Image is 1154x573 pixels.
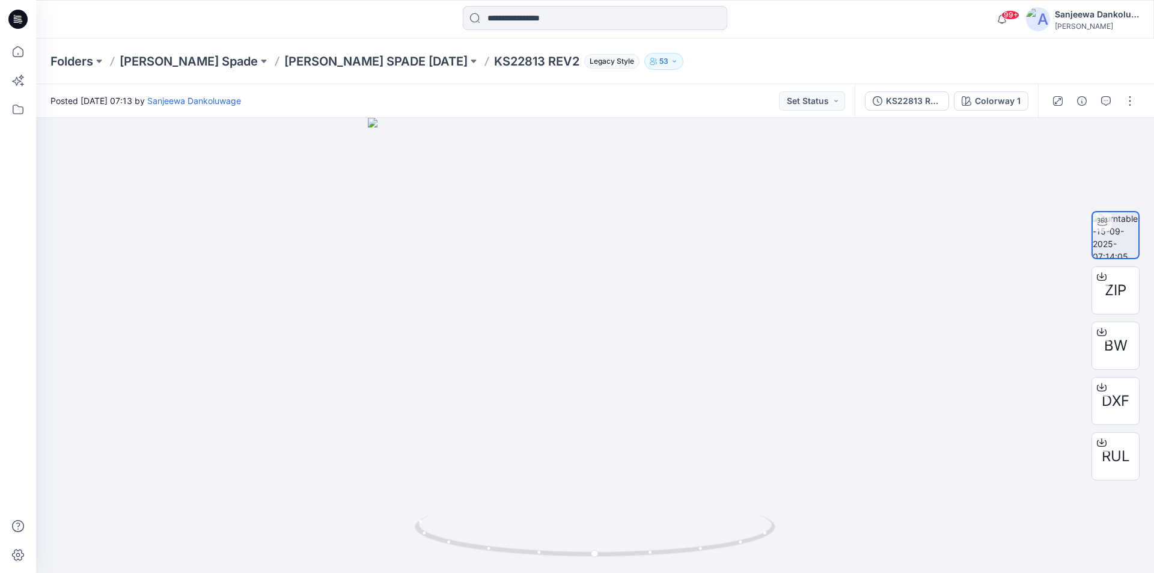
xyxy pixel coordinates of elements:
[1055,7,1139,22] div: Sanjeewa Dankoluwage
[1001,10,1019,20] span: 99+
[50,53,93,70] a: Folders
[120,53,258,70] a: [PERSON_NAME] Spade
[954,91,1028,111] button: Colorway 1
[1026,7,1050,31] img: avatar
[579,53,640,70] button: Legacy Style
[1105,280,1126,301] span: ZIP
[50,94,241,107] span: Posted [DATE] 07:13 by
[659,55,668,68] p: 53
[886,94,941,108] div: KS22813 REV2
[1102,446,1130,467] span: RUL
[1055,22,1139,31] div: [PERSON_NAME]
[284,53,468,70] a: [PERSON_NAME] SPADE [DATE]
[584,54,640,69] span: Legacy Style
[1102,390,1129,412] span: DXF
[975,94,1021,108] div: Colorway 1
[865,91,949,111] button: KS22813 REV2
[644,53,683,70] button: 53
[494,53,579,70] p: KS22813 REV2
[1093,212,1138,258] img: turntable-15-09-2025-07:14:05
[1104,335,1128,357] span: BW
[1072,91,1091,111] button: Details
[147,96,241,106] a: Sanjeewa Dankoluwage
